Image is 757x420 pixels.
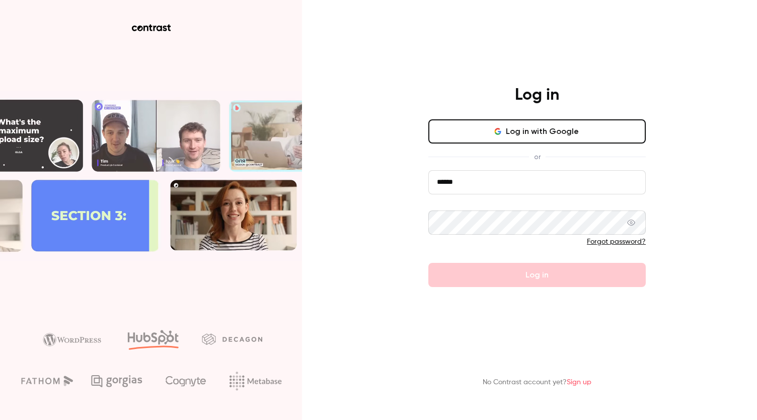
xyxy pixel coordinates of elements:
[428,119,646,144] button: Log in with Google
[202,333,262,344] img: decagon
[587,238,646,245] a: Forgot password?
[529,152,546,162] span: or
[567,379,591,386] a: Sign up
[483,377,591,388] p: No Contrast account yet?
[515,85,559,105] h4: Log in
